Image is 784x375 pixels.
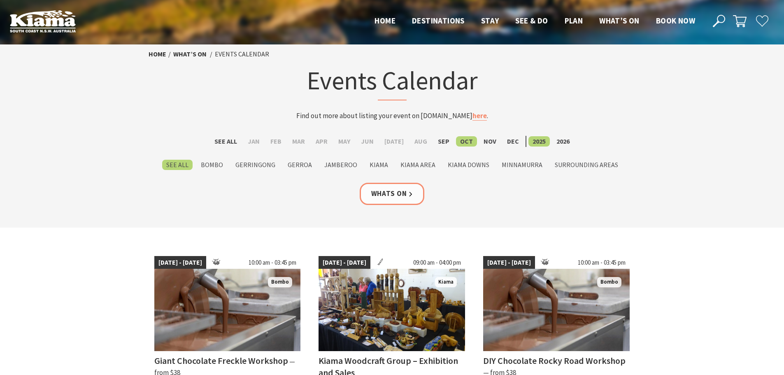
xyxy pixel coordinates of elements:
label: See All [210,136,241,147]
label: Jun [357,136,378,147]
nav: Main Menu [366,14,703,28]
span: Plan [565,16,583,26]
label: Minnamurra [498,160,547,170]
span: Stay [481,16,499,26]
label: Apr [312,136,332,147]
label: Surrounding Areas [551,160,622,170]
span: Kiama [435,277,457,287]
span: [DATE] - [DATE] [154,256,206,269]
label: Kiama Downs [444,160,493,170]
label: Gerroa [284,160,316,170]
span: Bombo [268,277,292,287]
h1: Events Calendar [231,64,554,100]
label: 2025 [528,136,550,147]
a: What’s On [173,50,207,58]
label: Jamberoo [320,160,361,170]
label: Bombo [197,160,227,170]
label: Gerringong [231,160,279,170]
label: Kiama Area [396,160,440,170]
label: Sep [434,136,454,147]
label: Nov [479,136,500,147]
li: Events Calendar [215,49,269,60]
label: Mar [288,136,309,147]
a: Whats On [360,183,425,205]
span: Home [375,16,395,26]
label: Oct [456,136,477,147]
span: 10:00 am - 03:45 pm [244,256,300,269]
label: See All [162,160,193,170]
label: May [334,136,354,147]
img: Chocolate Production. The Treat Factory [483,269,630,351]
label: Feb [266,136,286,147]
span: What’s On [599,16,640,26]
label: Kiama [365,160,392,170]
label: Jan [244,136,264,147]
span: See & Do [515,16,548,26]
span: [DATE] - [DATE] [483,256,535,269]
img: The Treat Factory Chocolate Production [154,269,301,351]
img: The wonders of wood [319,269,465,351]
p: Find out more about listing your event on [DOMAIN_NAME] . [231,110,554,121]
h4: DIY Chocolate Rocky Road Workshop [483,355,626,366]
span: [DATE] - [DATE] [319,256,370,269]
label: Dec [503,136,523,147]
h4: Giant Chocolate Freckle Workshop [154,355,288,366]
span: Bombo [597,277,621,287]
label: 2026 [552,136,574,147]
span: Book now [656,16,695,26]
span: Destinations [412,16,465,26]
span: 10:00 am - 03:45 pm [574,256,630,269]
label: Aug [410,136,431,147]
a: Home [149,50,166,58]
span: 09:00 am - 04:00 pm [409,256,465,269]
a: here [472,111,487,121]
img: Kiama Logo [10,10,76,33]
label: [DATE] [380,136,408,147]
